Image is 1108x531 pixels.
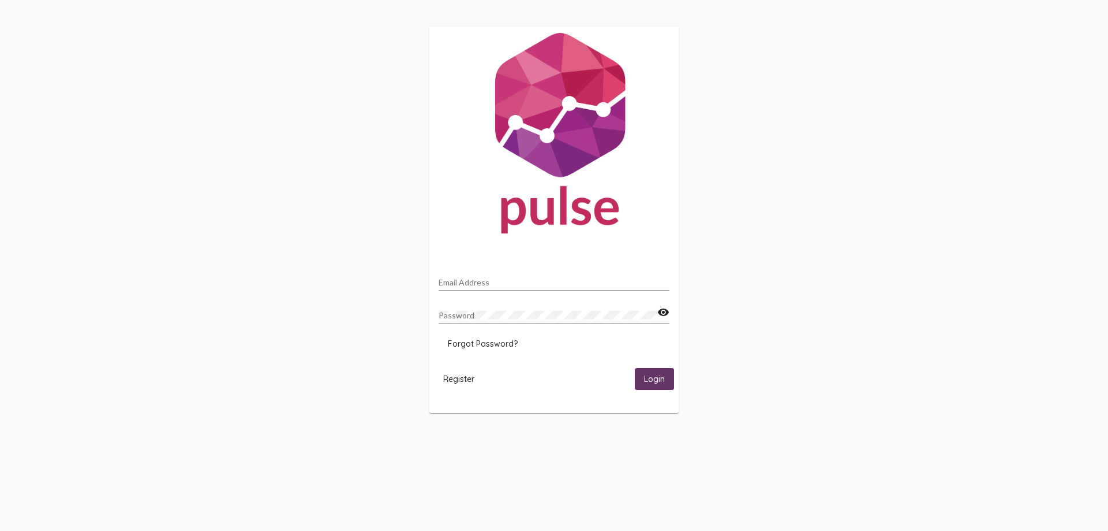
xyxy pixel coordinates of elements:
button: Login [635,368,674,389]
span: Register [443,374,474,384]
button: Forgot Password? [439,333,527,354]
img: Pulse For Good Logo [429,27,679,245]
mat-icon: visibility [657,306,669,320]
span: Login [644,374,665,385]
button: Register [434,368,484,389]
span: Forgot Password? [448,339,518,349]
